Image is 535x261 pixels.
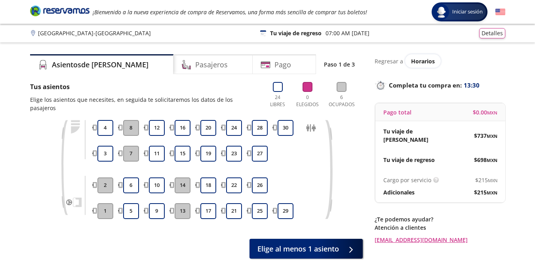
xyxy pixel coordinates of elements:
p: Tus asientos [30,82,259,91]
button: 17 [200,203,216,219]
button: 22 [226,177,242,193]
small: MXN [488,177,497,183]
span: $ 215 [474,188,497,196]
button: English [495,7,505,17]
small: MXN [487,190,497,196]
p: Tu viaje de regreso [270,29,322,37]
p: 6 Ocupados [327,94,357,108]
h4: Pasajeros [195,59,228,70]
p: Atención a clientes [375,223,505,232]
button: 6 [123,177,139,193]
button: 11 [149,146,165,162]
p: Adicionales [383,188,415,196]
h4: Pago [274,59,291,70]
button: 10 [149,177,165,193]
p: Completa tu compra en : [375,80,505,91]
button: 15 [175,146,190,162]
button: 4 [97,120,113,136]
p: 07:00 AM [DATE] [326,29,369,37]
small: MXN [487,157,497,163]
iframe: Messagebird Livechat Widget [489,215,527,253]
i: Brand Logo [30,5,89,17]
button: 18 [200,177,216,193]
p: Cargo por servicio [383,176,431,184]
button: 13 [175,203,190,219]
button: 27 [252,146,268,162]
em: ¡Bienvenido a la nueva experiencia de compra de Reservamos, una forma más sencilla de comprar tus... [93,8,367,16]
button: 20 [200,120,216,136]
p: [GEOGRAPHIC_DATA] - [GEOGRAPHIC_DATA] [38,29,151,37]
button: 28 [252,120,268,136]
p: Tu viaje de [PERSON_NAME] [383,127,440,144]
span: $ 0.00 [473,108,497,116]
span: 13:30 [464,81,480,90]
span: Elige al menos 1 asiento [257,244,339,254]
p: Pago total [383,108,411,116]
p: Regresar a [375,57,403,65]
button: 24 [226,120,242,136]
button: 21 [226,203,242,219]
button: 3 [97,146,113,162]
button: 14 [175,177,190,193]
p: Tu viaje de regreso [383,156,435,164]
p: 24 Libres [267,94,289,108]
button: 9 [149,203,165,219]
button: 1 [97,203,113,219]
span: $ 215 [475,176,497,184]
span: $ 698 [474,156,497,164]
a: [EMAIL_ADDRESS][DOMAIN_NAME] [375,236,505,244]
button: 12 [149,120,165,136]
span: Horarios [411,57,435,65]
button: 7 [123,146,139,162]
button: Detalles [479,28,505,38]
p: Paso 1 de 3 [324,60,355,69]
button: 19 [200,146,216,162]
small: MXN [487,110,497,116]
small: MXN [487,133,497,139]
span: Iniciar sesión [449,8,486,16]
p: ¿Te podemos ayudar? [375,215,505,223]
a: Brand Logo [30,5,89,19]
button: 16 [175,120,190,136]
p: 0 Elegidos [294,94,321,108]
button: 2 [97,177,113,193]
button: 25 [252,203,268,219]
button: 8 [123,120,139,136]
button: 29 [278,203,293,219]
button: 30 [278,120,293,136]
div: Regresar a ver horarios [375,54,505,68]
span: $ 737 [474,131,497,140]
button: 5 [123,203,139,219]
button: 23 [226,146,242,162]
h4: Asientos de [PERSON_NAME] [52,59,149,70]
button: Elige al menos 1 asiento [249,239,363,259]
button: 26 [252,177,268,193]
p: Elige los asientos que necesites, en seguida te solicitaremos los datos de los pasajeros [30,95,259,112]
